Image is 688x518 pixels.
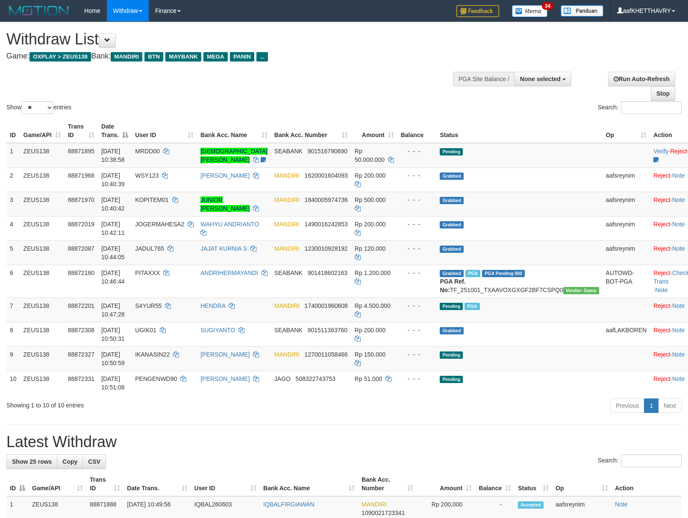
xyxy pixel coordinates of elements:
span: Marked by aafsolysreylen [465,303,479,310]
span: MANDIRI [274,245,300,252]
span: 88872331 [68,375,94,382]
span: [DATE] 10:44:05 [101,245,125,260]
span: KOPITEM01 [135,196,169,203]
span: MANDIRI [274,351,300,358]
a: Reject [653,351,670,358]
span: [DATE] 10:50:59 [101,351,125,366]
span: BTN [144,52,163,61]
td: 3 [6,192,20,216]
h1: Withdraw List [6,31,450,48]
a: Note [672,196,685,203]
span: Pending [440,351,463,359]
th: Bank Acc. Number: activate to sort column ascending [358,472,417,496]
td: aafsreynim [603,240,650,265]
a: Reject [653,302,670,309]
span: Rp 50.000.000 [355,148,385,163]
span: [DATE] 10:50:31 [101,327,125,342]
div: - - - [401,301,433,310]
a: Note [672,245,685,252]
td: AUTOWD-BOT-PGA [603,265,650,298]
span: Pending [440,148,463,155]
img: Button%20Memo.svg [512,5,548,17]
a: Reject [653,269,670,276]
a: Reject [653,375,670,382]
span: Copy 1840005974736 to clipboard [305,196,348,203]
span: Copy 1230010928192 to clipboard [305,245,348,252]
span: Grabbed [440,327,464,334]
th: Status: activate to sort column ascending [515,472,552,496]
span: [DATE] 10:40:39 [101,172,125,187]
span: Pending [440,303,463,310]
td: ZEUS138 [20,371,65,395]
button: None selected [515,72,571,86]
a: Reject [670,148,687,155]
span: MEGA [203,52,228,61]
td: 7 [6,298,20,322]
td: ZEUS138 [20,322,65,346]
span: 88871970 [68,196,94,203]
span: Rp 4.500.000 [355,302,391,309]
div: - - - [401,244,433,253]
a: Reject [653,327,670,334]
td: aafsreynim [603,192,650,216]
span: MANDIRI [111,52,142,61]
span: 88872087 [68,245,94,252]
a: Stop [651,86,675,101]
a: ANDRIHERMAYANDI [200,269,258,276]
div: - - - [401,350,433,359]
td: ZEUS138 [20,192,65,216]
span: JADUL765 [135,245,164,252]
td: 10 [6,371,20,395]
span: 88871895 [68,148,94,155]
span: MANDIRI [274,196,300,203]
span: 88872180 [68,269,94,276]
a: JUNIOR [PERSON_NAME] [200,196,250,212]
a: Copy [57,454,83,469]
span: Copy 901516790690 to clipboard [308,148,347,155]
span: PENGENWD90 [135,375,177,382]
td: ZEUS138 [20,298,65,322]
td: 4 [6,216,20,240]
span: SEABANK [274,148,303,155]
span: UGIK01 [135,327,156,334]
span: Grabbed [440,197,464,204]
a: Previous [610,398,644,413]
span: JAGO [274,375,291,382]
th: Op: activate to sort column ascending [603,119,650,143]
span: 88872019 [68,221,94,228]
a: Reject [653,196,670,203]
h1: Latest Withdraw [6,433,682,451]
span: Copy 1620001604093 to clipboard [305,172,348,179]
div: - - - [401,326,433,334]
span: MANDIRI [274,302,300,309]
span: Copy 901511363760 to clipboard [308,327,347,334]
h4: Game: Bank: [6,52,450,61]
span: CSV [88,458,100,465]
span: [DATE] 10:40:42 [101,196,125,212]
span: OXPLAY > ZEUS138 [29,52,91,61]
span: PANIN [230,52,254,61]
select: Showentries [21,101,53,114]
td: ZEUS138 [20,265,65,298]
img: MOTION_logo.png [6,4,71,17]
span: MANDIRI [274,172,300,179]
a: [PERSON_NAME] [200,351,250,358]
th: Status [436,119,602,143]
span: Copy 508322743753 to clipboard [296,375,335,382]
td: 2 [6,167,20,192]
a: IQBALFIRGIAWAN [263,501,315,508]
span: 34 [542,2,553,10]
span: Copy 1490016242853 to clipboard [305,221,348,228]
div: - - - [401,375,433,383]
span: Copy 1090021723341 to clipboard [362,509,405,516]
span: Copy 1740001960608 to clipboard [305,302,348,309]
span: Rp 1.200.000 [355,269,391,276]
span: 88872201 [68,302,94,309]
a: Reject [653,221,670,228]
td: aafsreynim [603,216,650,240]
td: 6 [6,265,20,298]
span: S4YUR55 [135,302,162,309]
span: [DATE] 10:38:58 [101,148,125,163]
span: Pending [440,376,463,383]
span: ... [256,52,268,61]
